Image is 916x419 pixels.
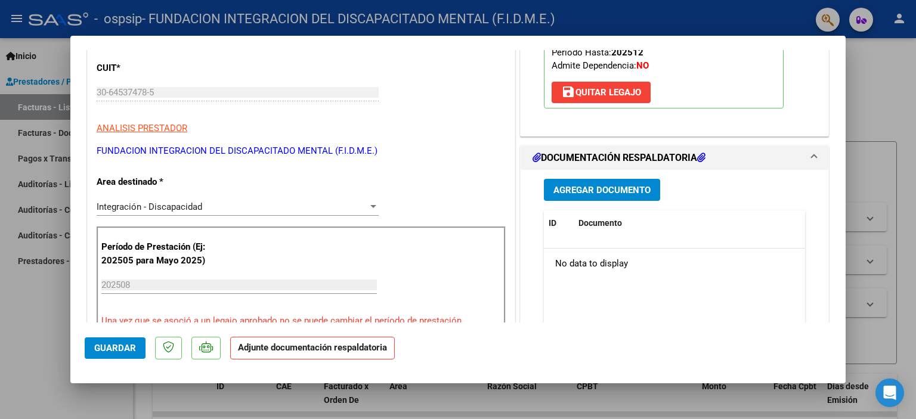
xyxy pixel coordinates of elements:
button: Quitar Legajo [552,82,651,103]
span: Agregar Documento [553,185,651,195]
span: Quitar Legajo [561,87,641,98]
p: Período de Prestación (Ej: 202505 para Mayo 2025) [101,240,221,267]
button: Agregar Documento [544,179,660,201]
mat-icon: save [561,85,575,99]
span: Guardar [94,343,136,353]
datatable-header-cell: ID [544,210,574,236]
div: Open Intercom Messenger [875,378,904,407]
h1: DOCUMENTACIÓN RESPALDATORIA [533,151,705,165]
strong: NO [636,60,649,71]
p: FUNDACION INTEGRACION DEL DISCAPACITADO MENTAL (F.I.D.M.E.) [97,144,506,158]
mat-expansion-panel-header: DOCUMENTACIÓN RESPALDATORIA [521,146,828,170]
span: ANALISIS PRESTADOR [97,123,187,134]
span: Documento [578,218,622,228]
strong: Adjunte documentación respaldatoria [238,342,387,353]
strong: 202512 [611,47,643,58]
div: DOCUMENTACIÓN RESPALDATORIA [521,170,828,417]
button: Guardar [85,337,146,359]
span: ID [549,218,556,228]
p: Una vez que se asoció a un legajo aprobado no se puede cambiar el período de prestación. [101,314,501,328]
p: CUIT [97,61,219,75]
span: Integración - Discapacidad [97,201,202,212]
p: Area destinado * [97,175,219,189]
